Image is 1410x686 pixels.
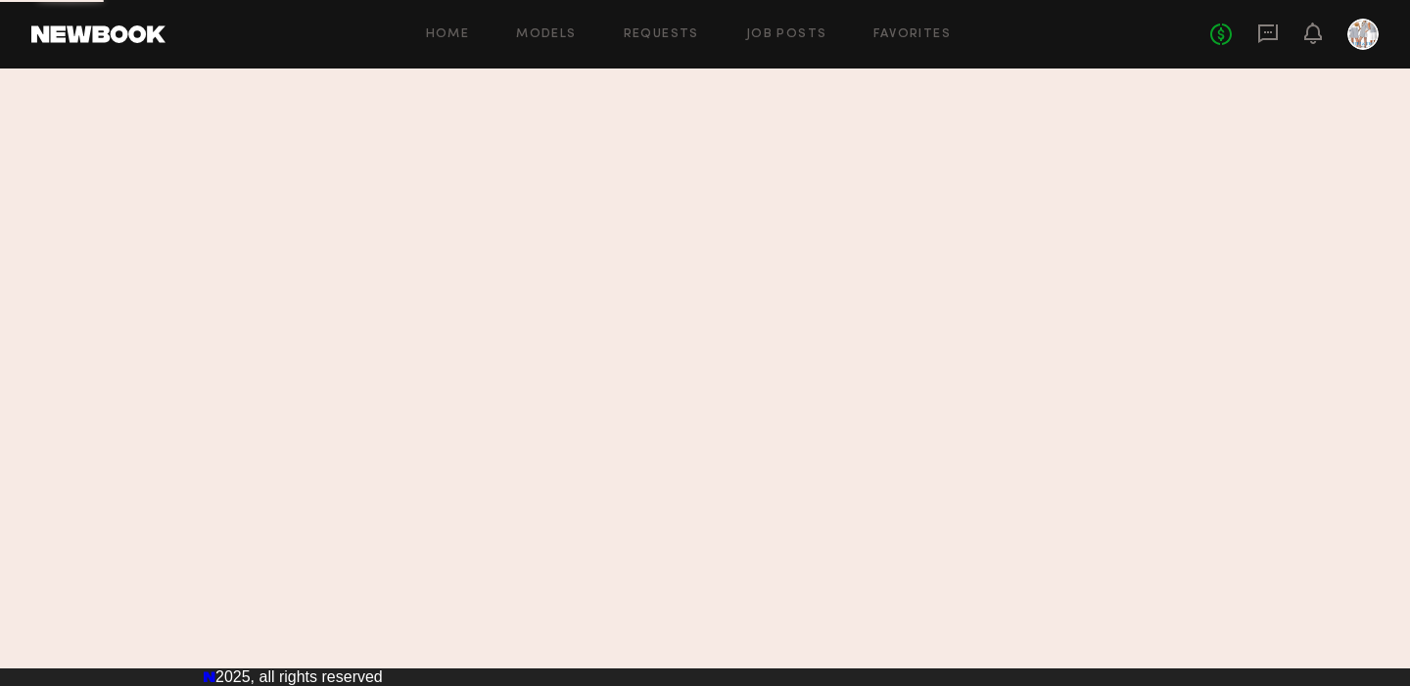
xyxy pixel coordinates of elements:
[624,28,699,41] a: Requests
[873,28,951,41] a: Favorites
[215,668,383,685] span: 2025, all rights reserved
[746,28,827,41] a: Job Posts
[516,28,576,41] a: Models
[426,28,470,41] a: Home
